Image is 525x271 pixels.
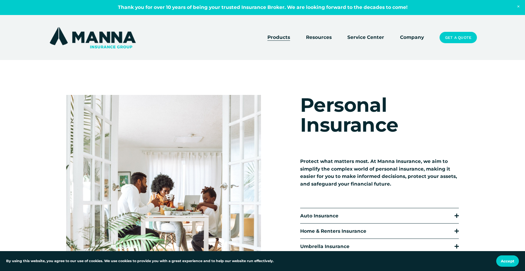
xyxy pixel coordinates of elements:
button: Accept [496,255,519,267]
button: Home & Renters Insurance [300,224,459,239]
a: Get a Quote [440,32,477,43]
span: Resources [306,34,332,41]
img: Manna Insurance Group [48,26,137,50]
button: Umbrella Insurance [300,239,459,254]
h1: Personal Insurance [300,95,459,135]
p: By using this website, you agree to our use of cookies. We use cookies to provide you with a grea... [6,258,274,264]
span: Products [267,34,290,41]
p: Protect what matters most. At Manna Insurance, we aim to simplify the complex world of personal i... [300,158,459,188]
a: Company [400,33,424,42]
span: Auto Insurance [300,213,455,219]
span: Home & Renters Insurance [300,228,455,234]
button: Auto Insurance [300,208,459,223]
a: folder dropdown [306,33,332,42]
a: folder dropdown [267,33,290,42]
a: Service Center [347,33,384,42]
span: Umbrella Insurance [300,243,455,249]
span: Accept [501,259,514,263]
